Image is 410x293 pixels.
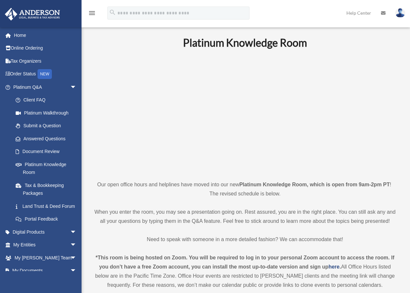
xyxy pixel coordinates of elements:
[9,158,83,179] a: Platinum Knowledge Room
[9,200,86,213] a: Land Trust & Deed Forum
[5,68,86,81] a: Order StatusNEW
[328,264,340,270] a: here
[147,58,343,168] iframe: 231110_Toby_KnowledgeRoom
[340,264,341,270] strong: .
[88,11,96,17] a: menu
[70,264,83,278] span: arrow_drop_down
[93,208,397,226] p: When you enter the room, you may see a presentation going on. Rest assured, you are in the right ...
[93,180,397,198] p: Our open office hours and helplines have moved into our new ! The revised schedule is below.
[3,8,62,21] img: Anderson Advisors Platinum Portal
[9,119,86,132] a: Submit a Question
[5,81,86,94] a: Platinum Q&Aarrow_drop_down
[93,253,397,290] div: All Office Hours listed below are in the Pacific Time Zone. Office Hour events are restricted to ...
[70,239,83,252] span: arrow_drop_down
[9,145,86,158] a: Document Review
[9,213,86,226] a: Portal Feedback
[183,36,307,49] b: Platinum Knowledge Room
[70,81,83,94] span: arrow_drop_down
[5,54,86,68] a: Tax Organizers
[5,42,86,55] a: Online Ordering
[9,132,86,145] a: Answered Questions
[93,235,397,244] p: Need to speak with someone in a more detailed fashion? We can accommodate that!
[70,225,83,239] span: arrow_drop_down
[38,69,52,79] div: NEW
[70,251,83,265] span: arrow_drop_down
[9,106,86,119] a: Platinum Walkthrough
[5,225,86,239] a: Digital Productsarrow_drop_down
[9,179,86,200] a: Tax & Bookkeeping Packages
[5,264,86,277] a: My Documentsarrow_drop_down
[9,94,86,107] a: Client FAQ
[96,255,394,270] strong: *This room is being hosted on Zoom. You will be required to log in to your personal Zoom account ...
[88,9,96,17] i: menu
[395,8,405,18] img: User Pic
[239,182,390,187] strong: Platinum Knowledge Room, which is open from 9am-2pm PT
[109,9,116,16] i: search
[5,251,86,264] a: My [PERSON_NAME] Teamarrow_drop_down
[5,29,86,42] a: Home
[5,239,86,252] a: My Entitiesarrow_drop_down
